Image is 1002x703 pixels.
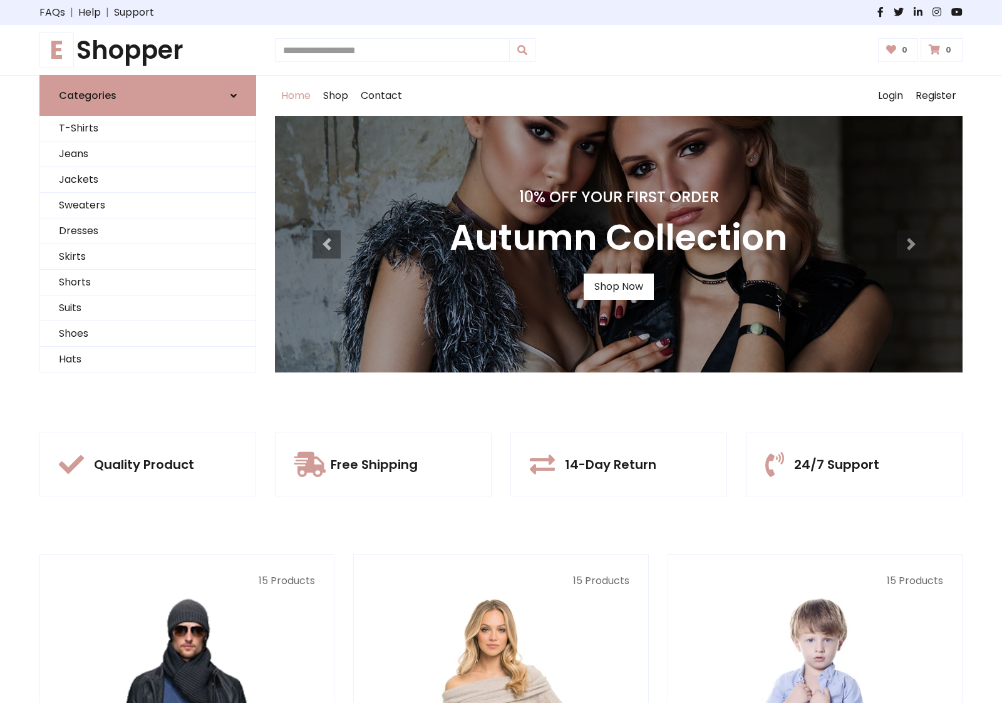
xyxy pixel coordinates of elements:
a: Sweaters [40,193,256,218]
a: Skirts [40,244,256,270]
span: 0 [943,44,954,56]
span: E [39,32,74,68]
a: Hats [40,347,256,372]
p: 15 Products [687,573,943,588]
a: Jeans [40,141,256,167]
a: 0 [878,38,919,62]
h1: Shopper [39,35,256,65]
a: Shop Now [584,274,654,300]
span: | [65,5,78,20]
h5: 24/7 Support [794,457,879,472]
a: Login [872,76,909,116]
a: Support [114,5,154,20]
h5: 14-Day Return [565,457,656,472]
a: EShopper [39,35,256,65]
span: 0 [899,44,911,56]
span: | [101,5,114,20]
h4: 10% Off Your First Order [450,188,788,207]
a: Suits [40,295,256,321]
h3: Autumn Collection [450,217,788,259]
p: 15 Products [59,573,315,588]
a: Categories [39,75,256,116]
a: Register [909,76,963,116]
h6: Categories [59,90,116,101]
a: T-Shirts [40,116,256,141]
a: Home [275,76,317,116]
p: 15 Products [373,573,629,588]
a: Dresses [40,218,256,244]
a: Shop [317,76,354,116]
a: FAQs [39,5,65,20]
a: 0 [921,38,963,62]
a: Contact [354,76,408,116]
a: Help [78,5,101,20]
h5: Quality Product [94,457,194,472]
a: Shorts [40,270,256,295]
a: Jackets [40,167,256,193]
h5: Free Shipping [331,457,418,472]
a: Shoes [40,321,256,347]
